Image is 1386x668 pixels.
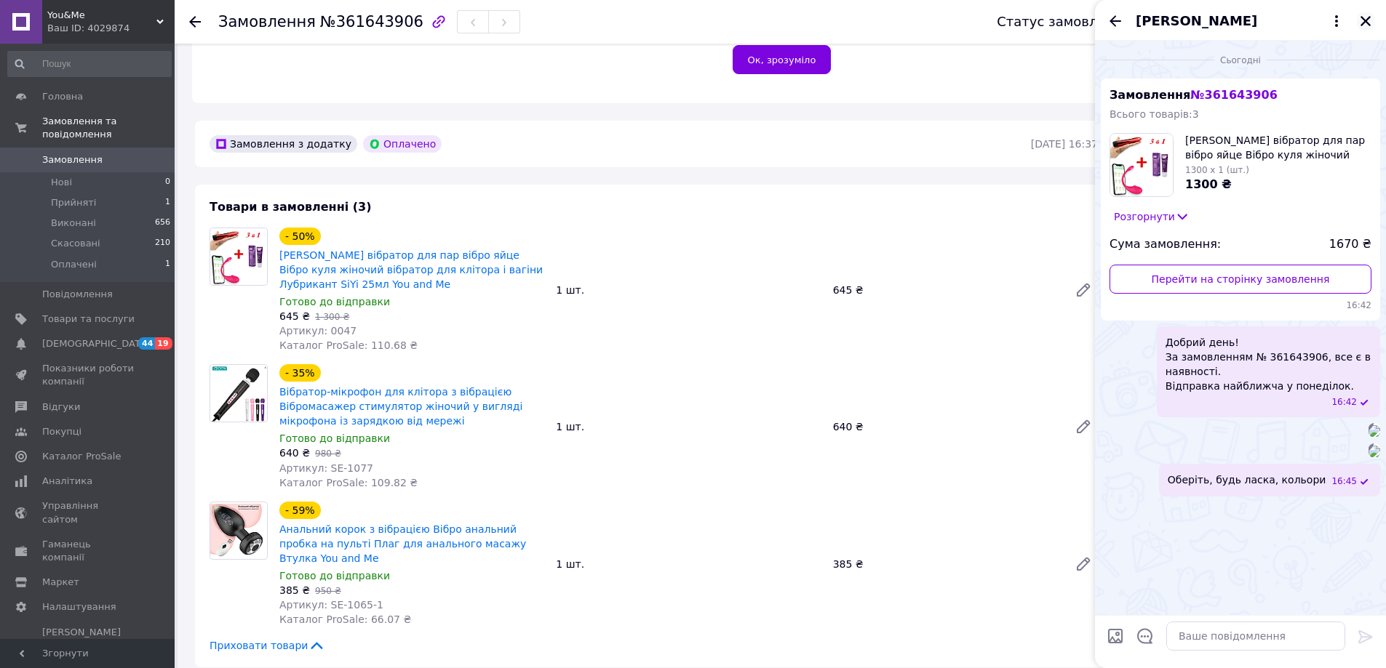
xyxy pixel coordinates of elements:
img: 5b2d42ad-be76-4e29-b25b-002add0eb0e9_w500_h500 [1369,425,1380,437]
span: Каталог ProSale: 110.68 ₴ [279,339,418,351]
span: 640 ₴ [279,447,310,459]
span: Управління сайтом [42,499,135,526]
span: Гаманець компанії [42,538,135,564]
span: 1670 ₴ [1329,236,1371,253]
span: №361643906 [320,13,423,31]
span: Маркет [42,576,79,589]
span: 16:42 12.09.2025 [1331,396,1357,409]
a: Вібратор-мікрофон для клітора з вібрацією Вібромасажер стимулятор жіночий у вигляді мікрофона із ... [279,386,522,427]
span: 0 [165,176,170,189]
span: Налаштування [42,600,116,613]
span: Артикул: 0047 [279,325,357,337]
span: You&Me [47,9,156,22]
div: - 35% [279,364,321,382]
div: - 50% [279,228,321,245]
div: 1 шт. [550,280,827,300]
span: Каталог ProSale [42,450,121,463]
span: [PERSON_NAME] [1136,12,1257,31]
span: Артикул: SE-1065-1 [279,599,383,611]
span: Добрий день! За замовленням № 361643906, все є в наявності. Відправка найближча у понеділок. [1166,335,1371,393]
div: Статус замовлення [997,15,1131,29]
div: 1 шт. [550,554,827,574]
span: Сьогодні [1214,55,1267,67]
span: Товари та послуги [42,313,135,326]
div: 12.09.2025 [1101,52,1380,67]
input: Пошук [7,51,172,77]
span: Скасовані [51,237,100,250]
img: Смарт вібратор для пар вібро яйце Вібро куля жіночий вібратор для клітора і вагіни Лубрикант SiYi... [210,228,267,285]
span: 19 [155,337,172,350]
div: Ваш ID: 4029874 [47,22,175,35]
span: Товари в замовленні (3) [210,200,372,214]
div: Замовлення з додатку [210,135,357,153]
span: [PERSON_NAME] вібратор для пар вібро яйце Вібро куля жіночий вібратор для клітора і вагіни Лубрик... [1185,133,1371,162]
span: Артикул: SE-1077 [279,462,373,474]
span: 1 300 ₴ [315,312,349,322]
span: Показники роботи компанії [42,362,135,388]
a: Редагувати [1069,412,1098,441]
span: 16:45 12.09.2025 [1331,475,1357,488]
div: 645 ₴ [827,280,1063,300]
div: - 59% [279,502,321,519]
button: Відкрити шаблони відповідей [1136,627,1155,645]
span: Замовлення [1110,88,1278,102]
span: Відгуки [42,401,80,414]
div: 640 ₴ [827,417,1063,437]
span: 210 [155,237,170,250]
a: [PERSON_NAME] вібратор для пар вібро яйце Вібро куля жіночий вібратор для клітора і вагіни Лубрик... [279,249,543,290]
span: Головна [42,90,83,103]
span: Приховати товари [210,638,325,653]
span: Готово до відправки [279,296,390,307]
a: Редагувати [1069,550,1098,579]
span: Оберіть, будь ласка, кольори [1168,472,1326,488]
span: Прийняті [51,196,96,209]
span: Готово до відправки [279,570,390,582]
time: [DATE] 16:37 [1031,138,1098,150]
span: [DEMOGRAPHIC_DATA] [42,337,150,350]
a: Редагувати [1069,275,1098,305]
span: 385 ₴ [279,584,310,596]
span: 1300 x 1 (шт.) [1185,165,1249,175]
span: Виконані [51,217,96,230]
div: 385 ₴ [827,554,1063,574]
span: Покупці [42,425,81,438]
span: Замовлення [42,153,103,166]
span: 1300 ₴ [1185,177,1232,191]
span: 656 [155,217,170,230]
span: Сума замовлення: [1110,236,1221,253]
span: Каталог ProSale: 109.82 ₴ [279,477,418,488]
button: Ок, зрозуміло [733,45,832,74]
span: 16:42 12.09.2025 [1110,299,1371,312]
span: Всього товарів: 3 [1110,108,1199,120]
span: Нові [51,176,72,189]
button: Розгорнути [1110,209,1194,225]
img: 6631368619_w100_h100_smart-vibrator-dlya.jpg [1110,134,1173,196]
a: Перейти на сторінку замовлення [1110,265,1371,294]
span: Повідомлення [42,288,113,301]
div: Оплачено [363,135,442,153]
span: 645 ₴ [279,310,310,322]
span: Замовлення та повідомлення [42,115,175,141]
img: Анальний корок з вібрацією Вібро анальний пробка на пульті Плаг для анального масажу Втулка You a... [210,504,267,558]
span: 950 ₴ [315,586,341,596]
img: Вібратор-мікрофон для клітора з вібрацією Вібромасажер стимулятор жіночий у вигляді мікрофона із ... [211,365,266,422]
span: Каталог ProSale: 66.07 ₴ [279,613,411,625]
img: 637031ce-75ce-436f-82a8-ccaef2662fdf_w500_h500 [1369,446,1380,457]
span: 44 [138,337,155,350]
span: № 361643906 [1190,88,1277,102]
span: Ок, зрозуміло [748,55,816,65]
div: 1 шт. [550,417,827,437]
span: Замовлення [218,13,316,31]
button: [PERSON_NAME] [1136,12,1345,31]
span: Готово до відправки [279,432,390,444]
button: Назад [1107,12,1124,30]
span: Оплачені [51,258,97,271]
span: 1 [165,258,170,271]
span: [PERSON_NAME] та рахунки [42,626,135,666]
a: Анальний корок з вібрацією Вібро анальний пробка на пульті Плаг для анального масажу Втулка You a... [279,523,526,564]
span: 980 ₴ [315,448,341,459]
button: Закрити [1357,12,1374,30]
span: 1 [165,196,170,209]
div: Повернутися назад [189,15,201,29]
span: Аналітика [42,475,92,488]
